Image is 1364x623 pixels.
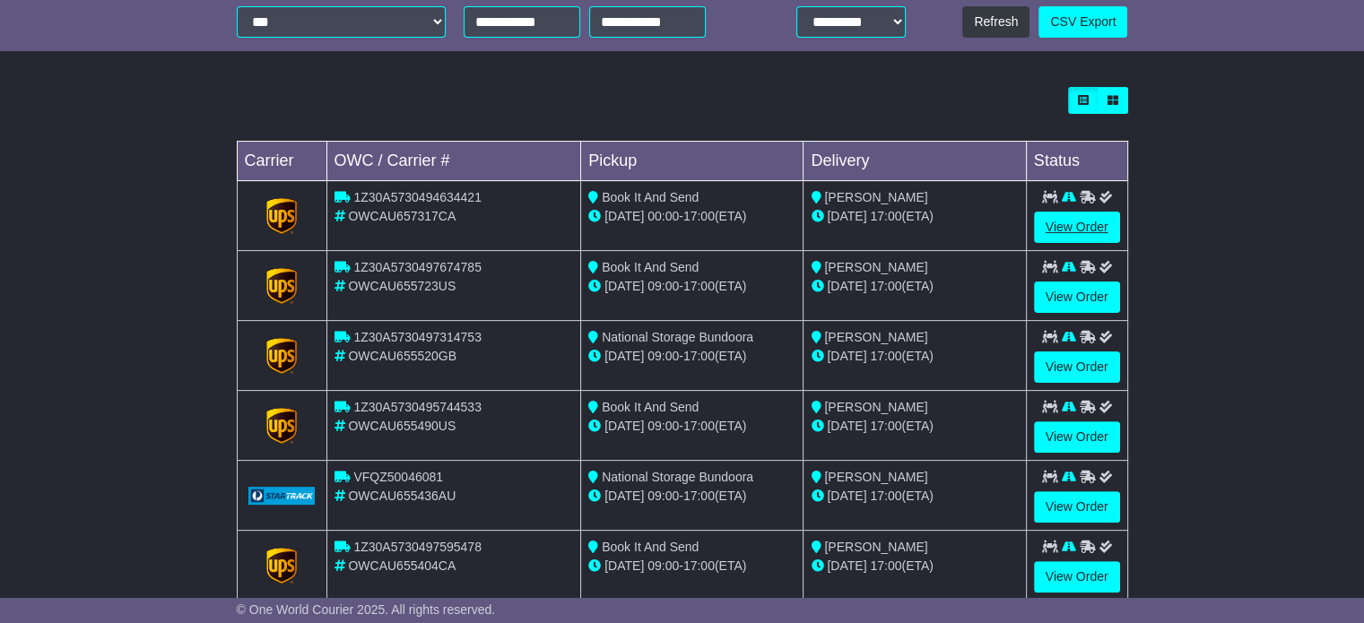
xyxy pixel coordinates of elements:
img: GetCarrierServiceLogo [248,487,316,505]
div: - (ETA) [588,487,795,506]
td: Delivery [804,142,1026,181]
div: (ETA) [811,347,1018,366]
span: 09:00 [647,489,679,503]
img: GetCarrierServiceLogo [266,198,297,234]
span: 17:00 [870,279,901,293]
a: CSV Export [1038,6,1127,38]
div: - (ETA) [588,277,795,296]
a: View Order [1034,281,1120,313]
span: OWCAU655436AU [348,489,456,503]
span: [DATE] [827,279,866,293]
span: [PERSON_NAME] [824,470,927,484]
a: View Order [1034,212,1120,243]
span: Book It And Send [602,190,699,204]
div: - (ETA) [588,557,795,575]
span: 17:00 [683,489,715,503]
span: 1Z30A5730497314753 [353,330,481,344]
div: (ETA) [811,277,1018,296]
span: National Storage Bundoora [602,330,753,344]
span: [DATE] [604,419,644,433]
span: [PERSON_NAME] [824,330,927,344]
span: © One World Courier 2025. All rights reserved. [237,602,496,617]
a: View Order [1034,491,1120,523]
span: National Storage Bundoora [602,470,753,484]
span: 17:00 [683,279,715,293]
td: Status [1026,142,1127,181]
div: - (ETA) [588,207,795,226]
span: [PERSON_NAME] [824,190,927,204]
span: 1Z30A5730494634421 [353,190,481,204]
td: Pickup [581,142,804,181]
td: OWC / Carrier # [326,142,581,181]
span: 17:00 [683,349,715,363]
span: 17:00 [870,558,901,573]
td: Carrier [237,142,326,181]
span: [PERSON_NAME] [824,400,927,414]
span: VFQZ50046081 [353,470,443,484]
button: Refresh [962,6,1030,38]
div: (ETA) [811,417,1018,436]
span: [DATE] [604,558,644,573]
span: 17:00 [683,209,715,223]
span: 17:00 [870,419,901,433]
span: Book It And Send [602,540,699,554]
span: [DATE] [604,349,644,363]
span: [DATE] [604,209,644,223]
span: 09:00 [647,558,679,573]
a: View Order [1034,561,1120,593]
div: (ETA) [811,557,1018,575]
span: [DATE] [827,489,866,503]
img: GetCarrierServiceLogo [266,338,297,374]
div: - (ETA) [588,417,795,436]
span: 17:00 [870,349,901,363]
img: GetCarrierServiceLogo [266,268,297,304]
span: [DATE] [604,489,644,503]
span: 17:00 [870,209,901,223]
a: View Order [1034,351,1120,383]
span: Book It And Send [602,260,699,274]
span: OWCAU657317CA [348,209,456,223]
div: (ETA) [811,487,1018,506]
span: 17:00 [683,558,715,573]
span: OWCAU655723US [348,279,456,293]
span: 17:00 [683,419,715,433]
span: [DATE] [827,349,866,363]
span: 09:00 [647,419,679,433]
span: [PERSON_NAME] [824,540,927,554]
span: OWCAU655520GB [348,349,456,363]
span: [DATE] [604,279,644,293]
span: 1Z30A5730497674785 [353,260,481,274]
a: View Order [1034,421,1120,453]
img: GetCarrierServiceLogo [266,548,297,584]
span: 00:00 [647,209,679,223]
div: - (ETA) [588,347,795,366]
span: OWCAU655404CA [348,558,456,573]
span: 09:00 [647,349,679,363]
span: 17:00 [870,489,901,503]
span: Book It And Send [602,400,699,414]
span: 09:00 [647,279,679,293]
span: [DATE] [827,558,866,573]
div: (ETA) [811,207,1018,226]
span: [PERSON_NAME] [824,260,927,274]
span: [DATE] [827,419,866,433]
span: [DATE] [827,209,866,223]
span: 1Z30A5730497595478 [353,540,481,554]
span: OWCAU655490US [348,419,456,433]
img: GetCarrierServiceLogo [266,408,297,444]
span: 1Z30A5730495744533 [353,400,481,414]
